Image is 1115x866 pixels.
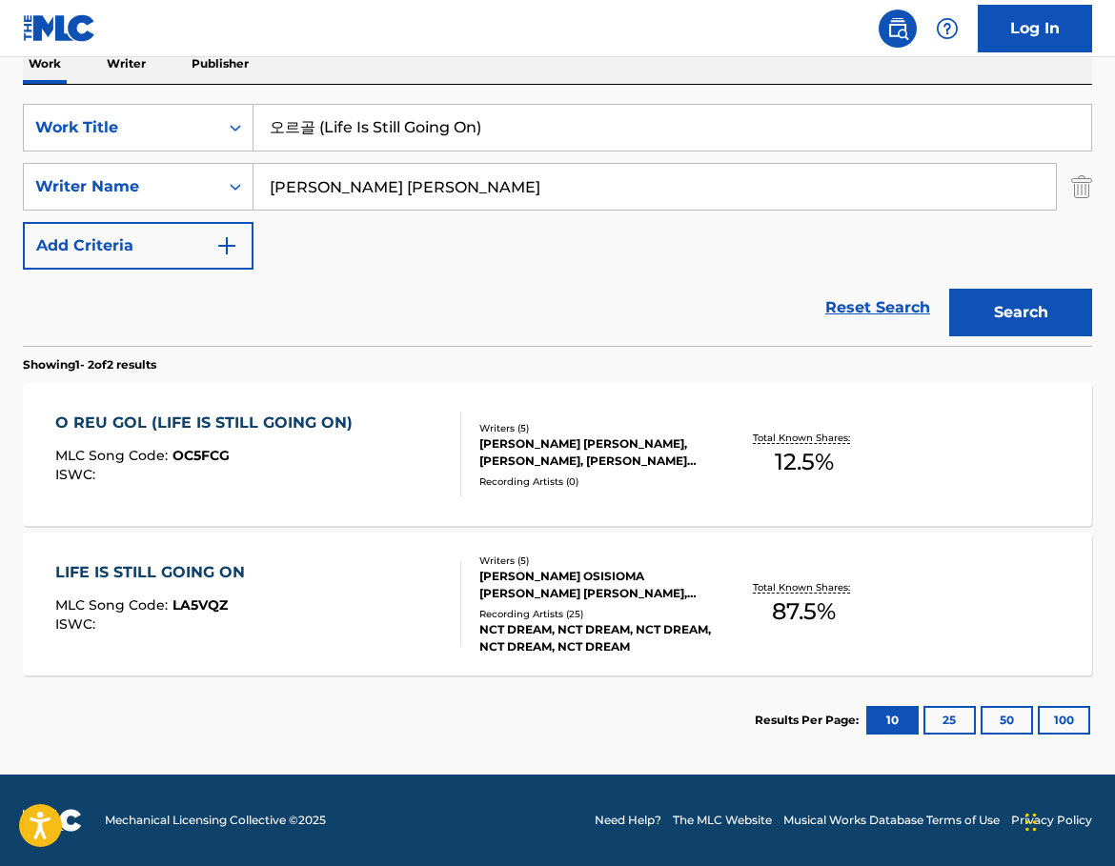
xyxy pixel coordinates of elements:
[1011,812,1092,829] a: Privacy Policy
[879,10,917,48] a: Public Search
[673,812,772,829] a: The MLC Website
[479,554,715,568] div: Writers ( 5 )
[479,568,715,602] div: [PERSON_NAME] OSISIOMA [PERSON_NAME] [PERSON_NAME], [PERSON_NAME], [PERSON_NAME] [PERSON_NAME], [...
[55,615,100,633] span: ISWC :
[23,44,67,84] p: Work
[775,445,834,479] span: 12.5 %
[479,607,715,621] div: Recording Artists ( 25 )
[479,474,715,489] div: Recording Artists ( 0 )
[595,812,661,829] a: Need Help?
[886,17,909,40] img: search
[23,383,1092,526] a: O REU GOL (LIFE IS STILL GOING ON)MLC Song Code:OC5FCGISWC:Writers (5)[PERSON_NAME] [PERSON_NAME]...
[101,44,152,84] p: Writer
[1025,794,1037,851] div: Drag
[981,706,1033,735] button: 50
[866,706,919,735] button: 10
[479,421,715,435] div: Writers ( 5 )
[755,712,863,729] p: Results Per Page:
[816,287,940,329] a: Reset Search
[55,561,254,584] div: LIFE IS STILL GOING ON
[928,10,966,48] div: Help
[936,17,959,40] img: help
[479,435,715,470] div: [PERSON_NAME] [PERSON_NAME], [PERSON_NAME], [PERSON_NAME] OSISIOMA [PERSON_NAME] [PERSON_NAME], [...
[23,356,156,373] p: Showing 1 - 2 of 2 results
[23,809,82,832] img: logo
[753,580,855,594] p: Total Known Shares:
[949,289,1092,336] button: Search
[172,596,228,614] span: LA5VQZ
[1038,706,1090,735] button: 100
[1020,775,1115,866] iframe: Chat Widget
[55,596,172,614] span: MLC Song Code :
[23,14,96,42] img: MLC Logo
[1071,163,1092,211] img: Delete Criterion
[23,104,1092,346] form: Search Form
[215,234,238,257] img: 9d2ae6d4665cec9f34b9.svg
[753,431,855,445] p: Total Known Shares:
[55,466,100,483] span: ISWC :
[105,812,326,829] span: Mechanical Licensing Collective © 2025
[55,447,172,464] span: MLC Song Code :
[978,5,1092,52] a: Log In
[172,447,230,464] span: OC5FCG
[23,533,1092,675] a: LIFE IS STILL GOING ONMLC Song Code:LA5VQZISWC:Writers (5)[PERSON_NAME] OSISIOMA [PERSON_NAME] [P...
[783,812,1000,829] a: Musical Works Database Terms of Use
[23,222,253,270] button: Add Criteria
[772,594,836,629] span: 87.5 %
[35,175,207,198] div: Writer Name
[35,116,207,139] div: Work Title
[55,412,362,434] div: O REU GOL (LIFE IS STILL GOING ON)
[186,44,254,84] p: Publisher
[923,706,976,735] button: 25
[479,621,715,655] div: NCT DREAM, NCT DREAM, NCT DREAM, NCT DREAM, NCT DREAM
